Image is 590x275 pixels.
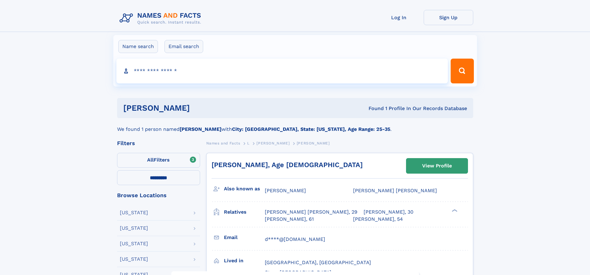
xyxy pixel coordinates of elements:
[117,10,206,27] img: Logo Names and Facts
[422,159,452,173] div: View Profile
[117,140,200,146] div: Filters
[364,209,413,215] a: [PERSON_NAME], 30
[224,255,265,266] h3: Lived in
[247,141,250,145] span: L
[212,161,363,169] a: [PERSON_NAME], Age [DEMOGRAPHIC_DATA]
[123,104,279,112] h1: [PERSON_NAME]
[406,158,468,173] a: View Profile
[120,210,148,215] div: [US_STATE]
[374,10,424,25] a: Log In
[232,126,390,132] b: City: [GEOGRAPHIC_DATA], State: [US_STATE], Age Range: 25-35
[256,141,290,145] span: [PERSON_NAME]
[117,193,200,198] div: Browse Locations
[353,188,437,193] span: [PERSON_NAME] [PERSON_NAME]
[265,259,371,265] span: [GEOGRAPHIC_DATA], [GEOGRAPHIC_DATA]
[451,59,474,83] button: Search Button
[118,40,158,53] label: Name search
[206,139,240,147] a: Names and Facts
[224,184,265,194] h3: Also known as
[180,126,221,132] b: [PERSON_NAME]
[116,59,448,83] input: search input
[147,157,154,163] span: All
[120,226,148,231] div: [US_STATE]
[424,10,473,25] a: Sign Up
[265,216,314,223] a: [PERSON_NAME], 61
[164,40,203,53] label: Email search
[256,139,290,147] a: [PERSON_NAME]
[120,241,148,246] div: [US_STATE]
[224,207,265,217] h3: Relatives
[450,209,458,213] div: ❯
[279,105,467,112] div: Found 1 Profile In Our Records Database
[117,118,473,133] div: We found 1 person named with .
[353,216,403,223] a: [PERSON_NAME], 54
[265,188,306,193] span: [PERSON_NAME]
[265,209,357,215] a: [PERSON_NAME] [PERSON_NAME], 29
[247,139,250,147] a: L
[117,153,200,168] label: Filters
[120,257,148,262] div: [US_STATE]
[297,141,330,145] span: [PERSON_NAME]
[224,232,265,243] h3: Email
